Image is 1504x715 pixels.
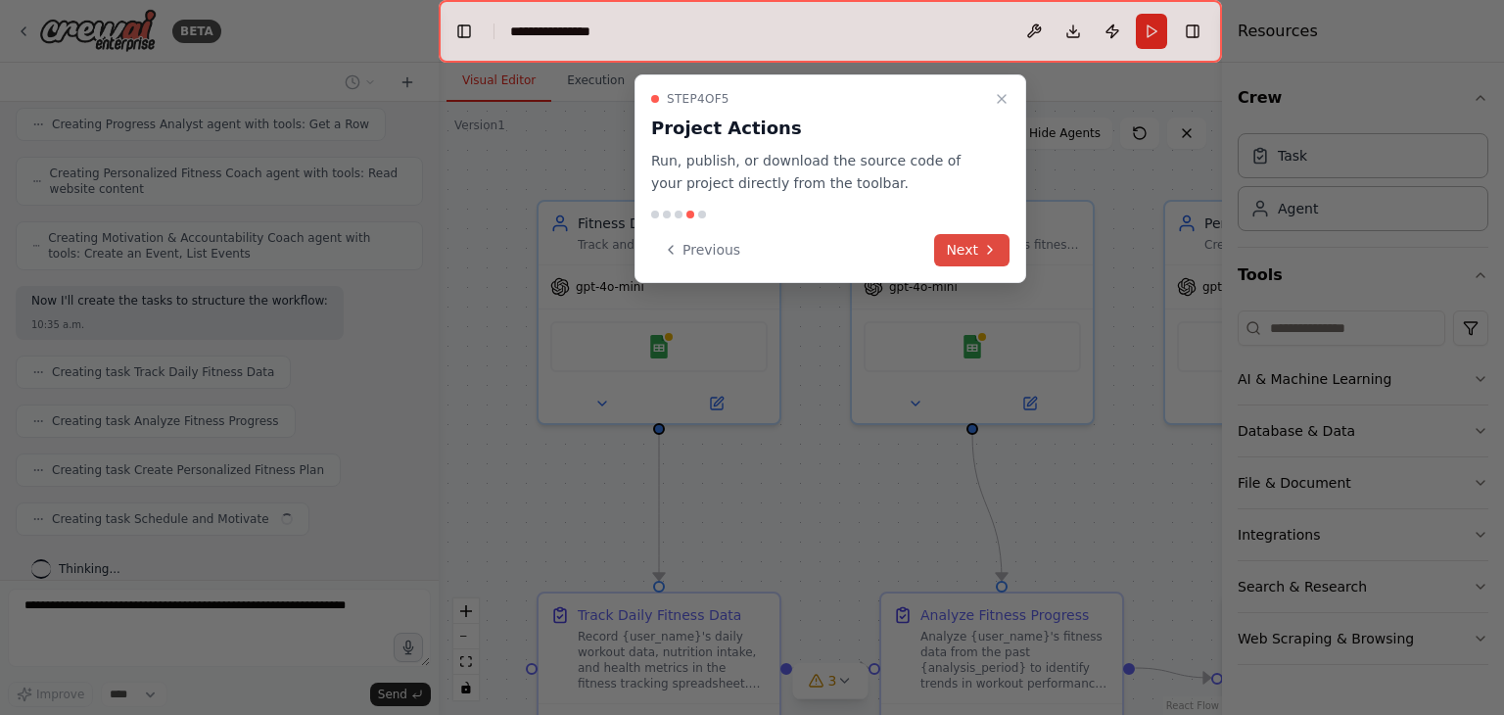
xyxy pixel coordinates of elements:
[667,91,729,107] span: Step 4 of 5
[990,87,1013,111] button: Close walkthrough
[450,18,478,45] button: Hide left sidebar
[934,234,1010,266] button: Next
[651,150,986,195] p: Run, publish, or download the source code of your project directly from the toolbar.
[651,234,752,266] button: Previous
[651,115,986,142] h3: Project Actions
